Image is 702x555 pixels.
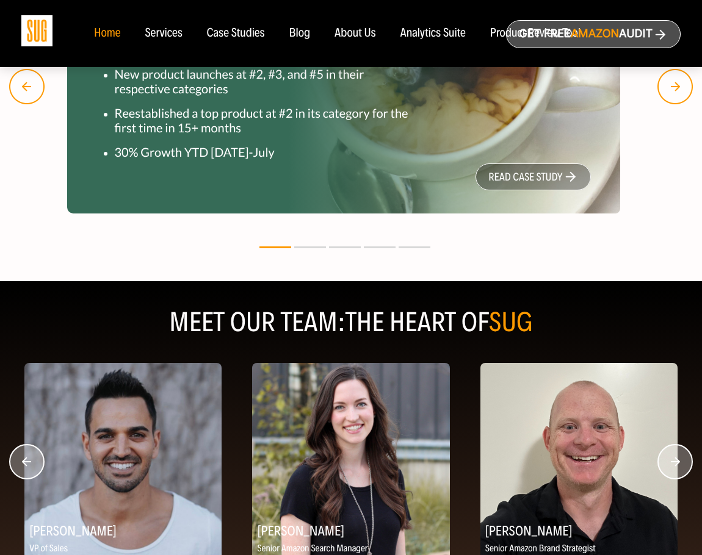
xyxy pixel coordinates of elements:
a: Services [145,27,182,40]
img: right [657,69,693,104]
img: Left [9,69,45,104]
a: Analytics Suite [400,27,466,40]
span: SUG [489,306,533,338]
a: Get freeAmazonAudit [506,20,681,48]
h2: [PERSON_NAME] [480,518,678,542]
img: Sug [21,15,52,46]
a: read case study [476,163,590,190]
a: Product Review Tool [490,27,581,40]
span: Amazon [571,27,619,40]
a: About Us [335,27,376,40]
p: Reestablished a top product at #2 in its category for the first time in 15+ months [115,106,420,135]
a: Blog [289,27,311,40]
a: Home [94,27,120,40]
p: New product launches at #2, #3, and #5 in their respective categories [115,67,420,96]
h2: [PERSON_NAME] [24,518,222,542]
a: Case Studies [207,27,265,40]
p: 30% Growth YTD [DATE]-July [115,145,420,160]
h2: [PERSON_NAME] [252,518,449,542]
